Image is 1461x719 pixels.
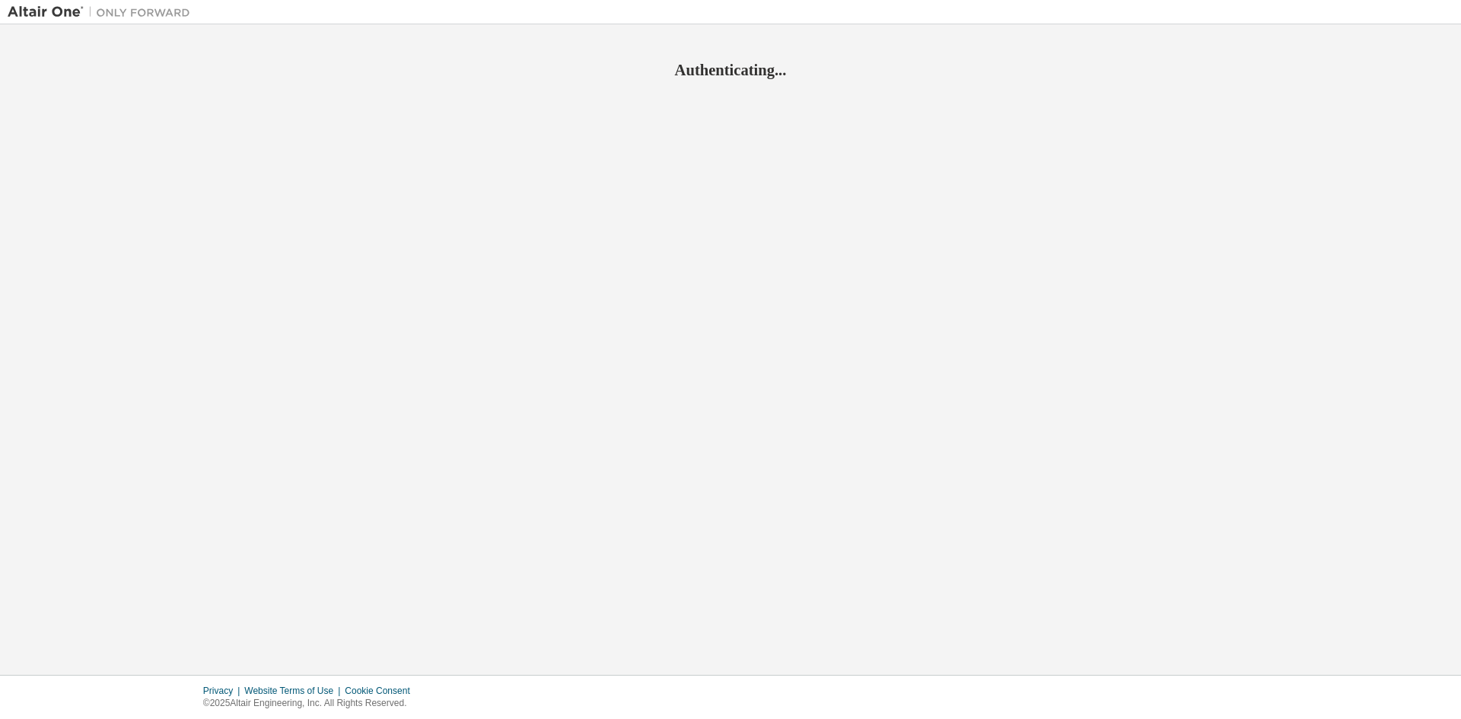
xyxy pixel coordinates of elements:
p: © 2025 Altair Engineering, Inc. All Rights Reserved. [203,697,419,710]
h2: Authenticating... [8,60,1453,80]
div: Privacy [203,685,244,697]
div: Cookie Consent [345,685,419,697]
div: Website Terms of Use [244,685,345,697]
img: Altair One [8,5,198,20]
